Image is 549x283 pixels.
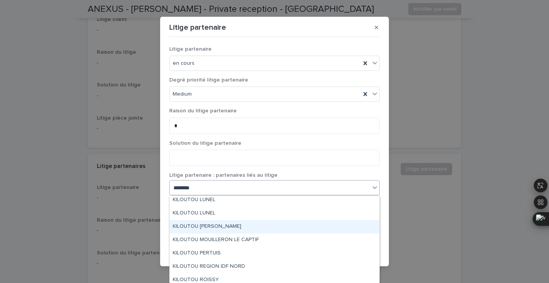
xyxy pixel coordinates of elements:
div: KILOUTOU PERTUIS [170,247,379,260]
span: Litige partenaire [169,46,212,52]
span: Raison du litige partenaire [169,108,237,114]
div: KILOUTOU REGION IDF NORD [170,260,379,273]
span: Medium [173,90,192,98]
div: KILOUTOU LUNEL [170,207,379,220]
span: en cours [173,59,194,67]
div: KILOUTOU MOUILLERON LE CAPTIF [170,233,379,247]
div: KILOUTOU LUNEL [170,193,379,207]
span: Solution du litige partenaire [169,141,241,146]
div: KILOUTOU MEAUX [170,220,379,233]
span: Degré priorité litige partenaire [169,77,248,83]
p: Litige partenaire [169,23,226,32]
span: Litige partenaire : partenaires liés au litige [169,173,278,178]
